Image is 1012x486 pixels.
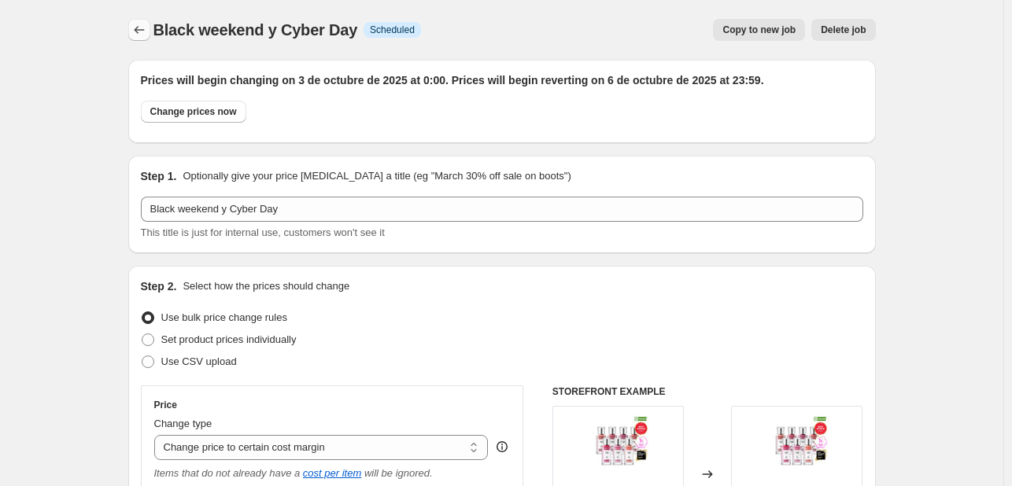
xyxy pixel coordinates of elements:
span: This title is just for internal use, customers won't see it [141,226,385,238]
h6: STOREFRONT EXAMPLE [552,385,863,398]
span: Black weekend y Cyber Day [153,21,358,39]
img: XXL_p0210792099_80x.webp [766,414,829,477]
span: Set product prices individually [161,333,297,345]
button: Price change jobs [128,19,150,41]
button: Copy to new job [713,19,805,41]
span: Delete job [821,24,866,36]
span: Change type [154,418,212,429]
a: cost per item [303,467,361,479]
p: Optionally give your price [MEDICAL_DATA] a title (eg "March 30% off sale on boots") [183,168,571,184]
img: XXL_p0210792099_80x.webp [586,414,649,477]
h2: Step 1. [141,168,177,184]
i: Items that do not already have a [154,467,301,479]
span: Use bulk price change rules [161,311,287,323]
div: help [494,439,510,455]
span: Copy to new job [722,24,796,36]
h3: Price [154,399,177,411]
input: 30% off holiday sale [141,197,863,222]
h2: Prices will begin changing on 3 de octubre de 2025 at 0:00. Prices will begin reverting on 6 de o... [141,72,863,88]
span: Scheduled [370,24,415,36]
i: will be ignored. [364,467,433,479]
p: Select how the prices should change [183,278,349,294]
span: Use CSV upload [161,355,237,367]
span: Change prices now [150,105,237,118]
h2: Step 2. [141,278,177,294]
button: Change prices now [141,101,246,123]
button: Delete job [811,19,875,41]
